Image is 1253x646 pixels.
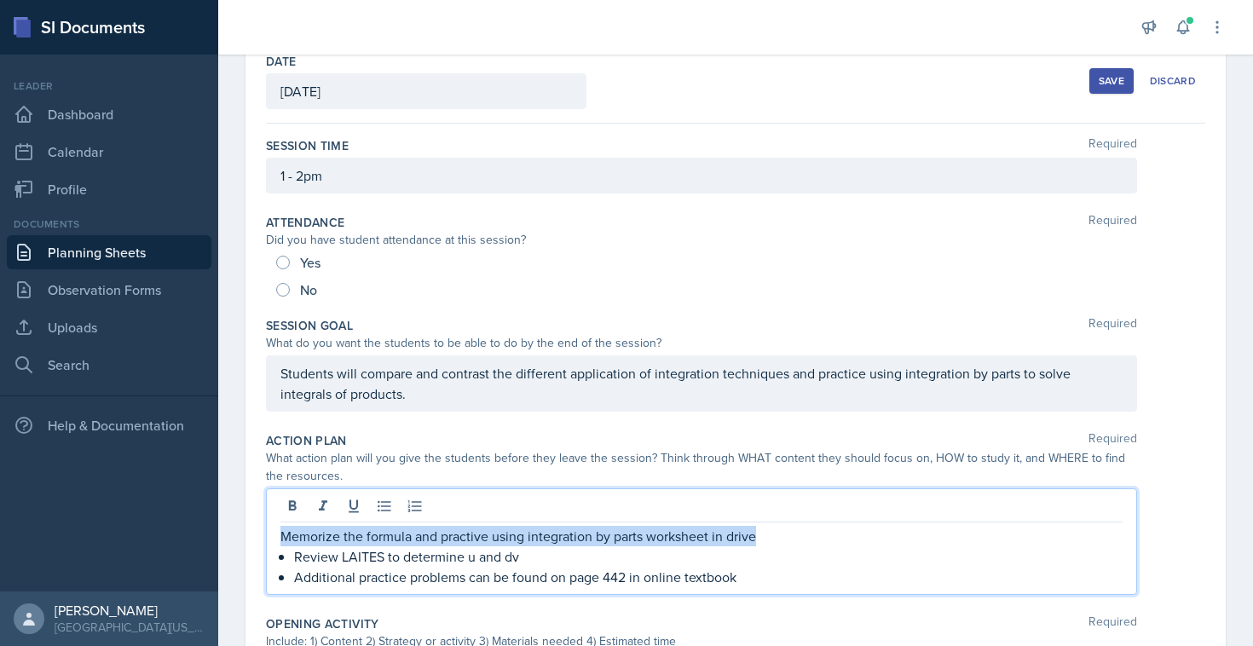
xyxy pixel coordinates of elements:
[7,273,211,307] a: Observation Forms
[266,334,1137,352] div: What do you want the students to be able to do by the end of the session?
[266,231,1137,249] div: Did you have student attendance at this session?
[266,432,347,449] label: Action Plan
[294,567,1123,587] p: Additional practice problems can be found on page 442 in online textbook
[280,363,1123,404] p: Students will compare and contrast the different application of integration techniques and practi...
[266,137,349,154] label: Session Time
[55,619,205,636] div: [GEOGRAPHIC_DATA][US_STATE] in [GEOGRAPHIC_DATA]
[266,53,296,70] label: Date
[300,254,320,271] span: Yes
[1088,432,1137,449] span: Required
[266,449,1137,485] div: What action plan will you give the students before they leave the session? Think through WHAT con...
[7,97,211,131] a: Dashboard
[280,165,1123,186] p: 1 - 2pm
[280,526,1123,546] p: Memorize the formula and practive using integration by parts worksheet in drive
[7,348,211,382] a: Search
[7,172,211,206] a: Profile
[7,135,211,169] a: Calendar
[7,78,211,94] div: Leader
[266,615,379,632] label: Opening Activity
[7,235,211,269] a: Planning Sheets
[55,602,205,619] div: [PERSON_NAME]
[1088,137,1137,154] span: Required
[1099,74,1124,88] div: Save
[1088,214,1137,231] span: Required
[266,214,345,231] label: Attendance
[266,317,353,334] label: Session Goal
[1150,74,1196,88] div: Discard
[1088,615,1137,632] span: Required
[7,408,211,442] div: Help & Documentation
[7,216,211,232] div: Documents
[1140,68,1205,94] button: Discard
[1089,68,1134,94] button: Save
[294,546,1123,567] p: Review LAITES to determine u and dv
[300,281,317,298] span: No
[1088,317,1137,334] span: Required
[7,310,211,344] a: Uploads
